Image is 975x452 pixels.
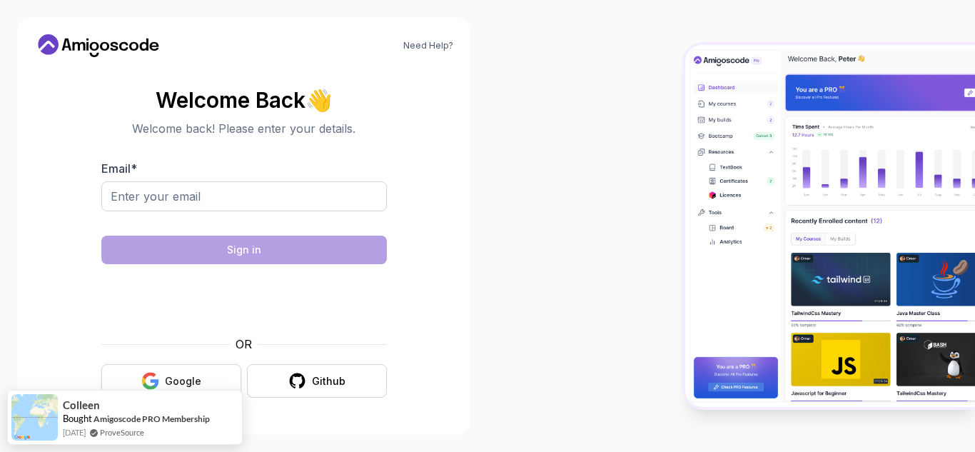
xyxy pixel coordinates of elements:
span: [DATE] [63,426,86,438]
iframe: Widget contendo caixa de seleção para desafio de segurança hCaptcha [136,273,352,327]
p: Welcome back! Please enter your details. [101,120,387,137]
button: Sign in [101,236,387,264]
div: Sign in [227,243,261,257]
div: Google [165,374,201,388]
p: OR [236,336,252,353]
input: Enter your email [101,181,387,211]
button: Github [247,364,387,398]
span: Colleen [63,399,100,411]
span: Bought [63,413,92,424]
a: ProveSource [100,426,144,438]
h2: Welcome Back [101,89,387,111]
a: Home link [34,34,163,57]
span: 👋 [305,88,333,113]
label: Email * [101,161,137,176]
a: Need Help? [403,40,453,51]
a: Amigoscode PRO Membership [94,413,210,424]
button: Google [101,364,241,398]
img: provesource social proof notification image [11,394,58,441]
div: Github [312,374,345,388]
img: Amigoscode Dashboard [685,45,975,406]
